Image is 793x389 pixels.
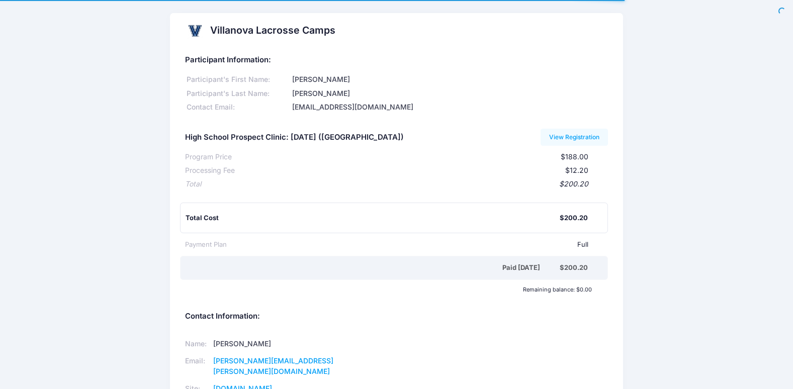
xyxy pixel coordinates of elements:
td: Email: [185,353,210,380]
td: Name: [185,336,210,353]
div: $12.20 [235,165,589,176]
a: [PERSON_NAME][EMAIL_ADDRESS][PERSON_NAME][DOMAIN_NAME] [213,356,333,375]
div: Full [227,240,589,250]
div: Total [185,179,201,189]
div: [PERSON_NAME] [291,74,608,85]
h5: Contact Information: [185,312,608,321]
div: [PERSON_NAME] [291,88,608,99]
h2: Villanova Lacrosse Camps [210,25,335,36]
div: $200.20 [560,263,588,273]
a: View Registration [541,129,608,146]
h5: High School Prospect Clinic: [DATE] ([GEOGRAPHIC_DATA]) [185,133,404,142]
div: Total Cost [186,213,560,223]
div: Participant's First Name: [185,74,291,85]
div: Contact Email: [185,102,291,113]
div: Payment Plan [185,240,227,250]
div: Paid [DATE] [187,263,560,273]
div: Remaining balance: $0.00 [180,286,597,293]
span: $188.00 [561,152,588,161]
div: [EMAIL_ADDRESS][DOMAIN_NAME] [291,102,608,113]
div: $200.20 [560,213,588,223]
h5: Participant Information: [185,56,608,65]
td: [PERSON_NAME] [210,336,383,353]
div: Program Price [185,152,232,162]
div: Participant's Last Name: [185,88,291,99]
div: $200.20 [201,179,589,189]
div: Processing Fee [185,165,235,176]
